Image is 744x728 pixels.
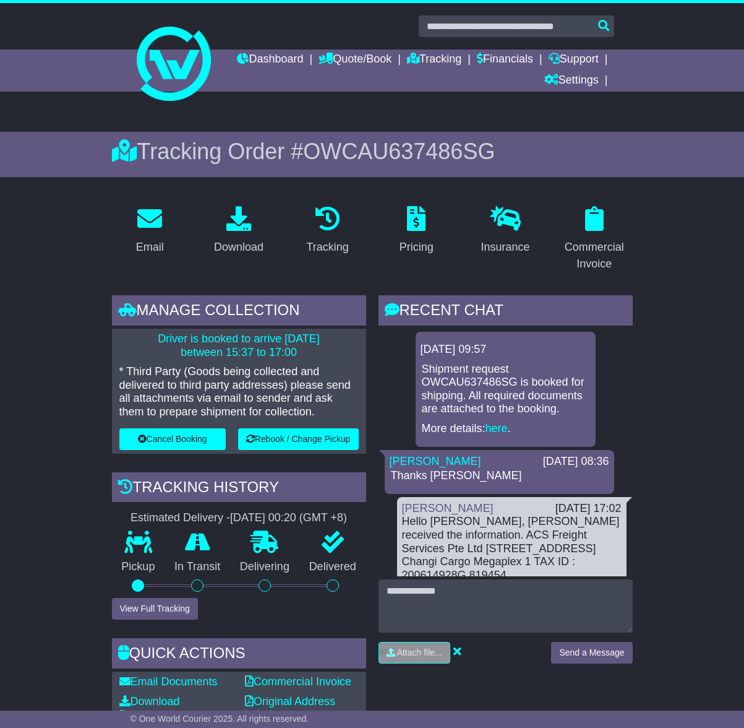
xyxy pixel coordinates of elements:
div: Quick Actions [112,638,366,672]
div: RECENT CHAT [378,295,633,329]
div: Commercial Invoice [564,239,625,272]
a: Settings [544,71,599,92]
a: Tracking [299,202,357,260]
button: Send a Message [551,642,632,664]
p: More details: . [422,422,589,436]
button: View Full Tracking [112,598,198,620]
span: © One World Courier 2025. All rights reserved. [130,714,309,724]
a: Original Address Label [245,695,335,721]
p: Delivered [299,560,366,574]
a: Email [128,202,172,260]
a: Quote/Book [319,50,391,71]
div: Email [136,239,164,256]
div: [DATE] 00:20 (GMT +8) [230,511,347,525]
a: Email Documents [119,675,218,688]
a: Dashboard [237,50,303,71]
span: OWCAU637486SG [303,139,495,164]
div: Estimated Delivery - [112,511,366,525]
button: Rebook / Change Pickup [238,428,359,450]
div: Insurance [481,239,529,256]
a: Download Documents [119,695,180,721]
p: Delivering [230,560,299,574]
div: Manage collection [112,295,366,329]
a: Support [549,50,599,71]
div: [DATE] 09:57 [421,343,591,357]
div: [DATE] 17:02 [555,502,622,516]
p: Pickup [112,560,165,574]
div: Pricing [400,239,434,256]
a: Insurance [472,202,537,260]
a: [PERSON_NAME] [390,455,481,467]
div: Hello [PERSON_NAME], [PERSON_NAME] received the information. ACS Freight Services Pte Ltd [STREET... [402,515,622,702]
div: [DATE] 08:36 [543,455,609,469]
a: Pricing [391,202,442,260]
a: here [485,422,508,435]
a: Download [206,202,272,260]
div: Tracking Order # [112,138,633,165]
div: Download [214,239,263,256]
a: [PERSON_NAME] [402,502,494,514]
a: Financials [477,50,533,71]
p: Shipment request OWCAU637486SG is booked for shipping. All required documents are attached to the... [422,363,589,416]
a: Commercial Invoice [245,675,351,688]
p: * Third Party (Goods being collected and delivered to third party addresses) please send all atta... [119,365,359,418]
div: Tracking history [112,472,366,506]
a: Tracking [407,50,461,71]
div: Tracking [307,239,349,256]
p: In Transit [165,560,230,574]
p: Driver is booked to arrive [DATE] between 15:37 to 17:00 [119,332,359,359]
button: Cancel Booking [119,428,226,450]
a: Commercial Invoice [556,202,633,277]
p: Thanks [PERSON_NAME] [391,469,608,483]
